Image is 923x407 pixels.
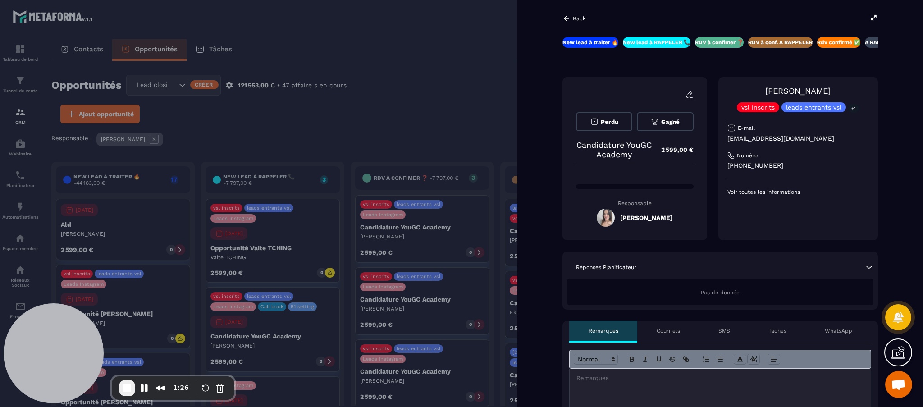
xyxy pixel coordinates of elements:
span: Gagné [661,119,680,125]
p: Remarques [589,327,618,334]
a: Ouvrir le chat [885,371,912,398]
button: Gagné [637,112,693,131]
p: Voir toutes les informations [727,188,869,196]
p: WhatsApp [825,327,852,334]
p: Courriels [657,327,680,334]
p: SMS [718,327,730,334]
button: Perdu [576,112,632,131]
span: Pas de donnée [701,289,740,296]
span: Perdu [601,119,618,125]
p: [EMAIL_ADDRESS][DOMAIN_NAME] [727,134,869,143]
p: E-mail [738,124,755,132]
h5: [PERSON_NAME] [620,214,672,221]
p: 2 599,00 € [652,141,694,159]
p: Responsable [576,200,694,206]
a: [PERSON_NAME] [765,86,831,96]
p: Tâches [768,327,786,334]
p: [PHONE_NUMBER] [727,161,869,170]
p: Candidature YouGC Academy [576,140,652,159]
p: Numéro [737,152,758,159]
p: leads entrants vsl [786,104,841,110]
p: +1 [848,104,859,113]
p: vsl inscrits [741,104,775,110]
p: Réponses Planificateur [576,264,636,271]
